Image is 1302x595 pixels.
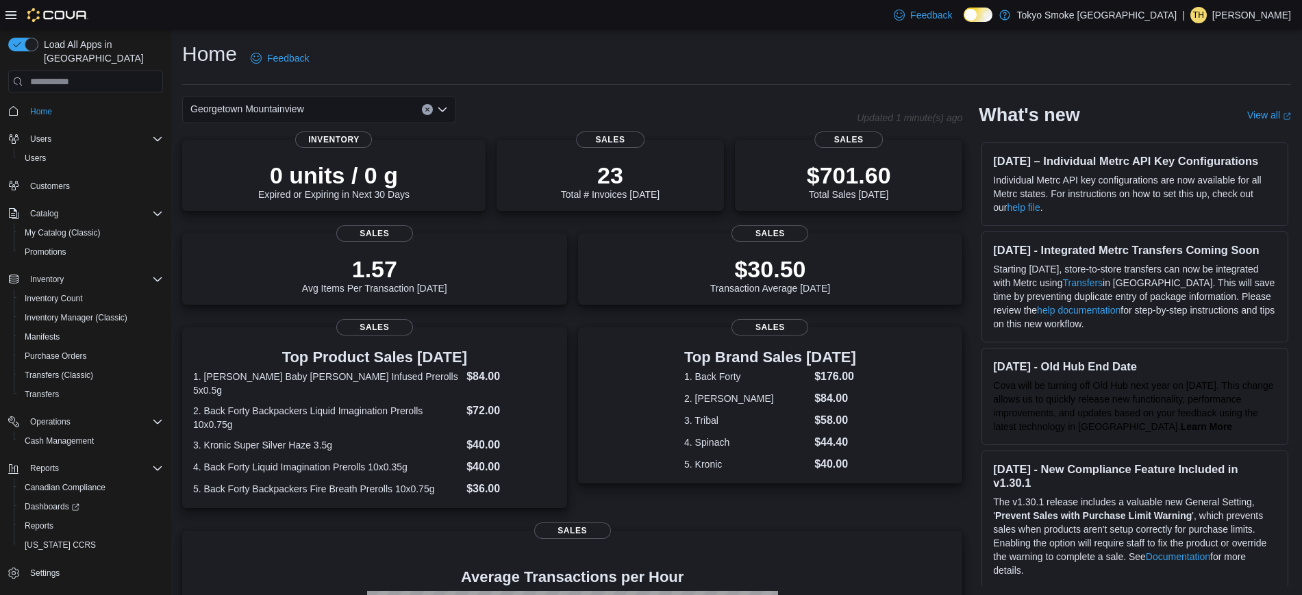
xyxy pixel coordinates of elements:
button: My Catalog (Classic) [14,223,168,242]
span: Purchase Orders [19,348,163,364]
button: Canadian Compliance [14,478,168,497]
span: Operations [25,414,163,430]
span: Users [25,131,163,147]
a: My Catalog (Classic) [19,225,106,241]
p: Starting [DATE], store-to-store transfers can now be integrated with Metrc using in [GEOGRAPHIC_D... [993,262,1277,331]
p: Individual Metrc API key configurations are now available for all Metrc states. For instructions ... [993,173,1277,214]
button: [US_STATE] CCRS [14,535,168,555]
span: Home [30,106,52,117]
a: Transfers (Classic) [19,367,99,383]
div: Transaction Average [DATE] [710,255,831,294]
span: Transfers [25,389,59,400]
button: Catalog [3,204,168,223]
span: Sales [336,225,413,242]
dd: $36.00 [466,481,555,497]
p: Updated 1 minute(s) ago [857,112,962,123]
dd: $40.00 [814,456,856,472]
p: $701.60 [807,162,891,189]
span: Reports [25,460,163,477]
a: Dashboards [14,497,168,516]
button: Reports [14,516,168,535]
dd: $44.40 [814,434,856,451]
h3: [DATE] - Old Hub End Date [993,359,1277,373]
button: Inventory [25,271,69,288]
span: Washington CCRS [19,537,163,553]
a: Home [25,103,58,120]
a: Transfers [1062,277,1103,288]
dd: $84.00 [466,368,555,385]
span: [US_STATE] CCRS [25,540,96,550]
span: Inventory Count [25,293,83,304]
span: Inventory [30,274,64,285]
a: help file [1007,202,1040,213]
a: Reports [19,518,59,534]
p: [PERSON_NAME] [1212,7,1291,23]
span: Feedback [910,8,952,22]
span: Catalog [25,205,163,222]
span: Manifests [25,331,60,342]
button: Inventory [3,270,168,289]
span: Cash Management [25,435,94,446]
a: [US_STATE] CCRS [19,537,101,553]
dt: 5. Kronic [684,457,809,471]
a: Feedback [888,1,957,29]
button: Users [25,131,57,147]
strong: Prevent Sales with Purchase Limit Warning [995,510,1192,521]
button: Home [3,101,168,121]
button: Operations [3,412,168,431]
button: Inventory Manager (Classic) [14,308,168,327]
span: Dashboards [25,501,79,512]
span: Inventory Manager (Classic) [19,309,163,326]
a: help documentation [1037,305,1121,316]
p: | [1182,7,1185,23]
button: Promotions [14,242,168,262]
button: Transfers (Classic) [14,366,168,385]
dt: 3. Tribal [684,414,809,427]
button: Operations [25,414,76,430]
span: Users [30,134,51,144]
span: Inventory Count [19,290,163,307]
span: My Catalog (Classic) [25,227,101,238]
a: Manifests [19,329,65,345]
a: Promotions [19,244,72,260]
span: Customers [30,181,70,192]
button: Reports [25,460,64,477]
span: Sales [731,319,808,336]
p: 23 [561,162,660,189]
span: Catalog [30,208,58,219]
dt: 2. Back Forty Backpackers Liquid Imagination Prerolls 10x0.75g [193,404,461,431]
span: Canadian Compliance [19,479,163,496]
span: Reports [25,520,53,531]
button: Inventory Count [14,289,168,308]
span: Reports [19,518,163,534]
dd: $40.00 [466,459,555,475]
a: Transfers [19,386,64,403]
span: Dark Mode [964,22,964,23]
span: My Catalog (Classic) [19,225,163,241]
button: Open list of options [437,104,448,115]
a: Customers [25,178,75,194]
dd: $176.00 [814,368,856,385]
a: View allExternal link [1247,110,1291,121]
button: Catalog [25,205,64,222]
dd: $58.00 [814,412,856,429]
span: Sales [731,225,808,242]
p: Tokyo Smoke [GEOGRAPHIC_DATA] [1017,7,1177,23]
span: Manifests [19,329,163,345]
button: Customers [3,176,168,196]
p: 0 units / 0 g [258,162,410,189]
span: Purchase Orders [25,351,87,362]
span: Home [25,102,163,119]
span: Promotions [25,246,66,257]
a: Canadian Compliance [19,479,111,496]
button: Users [3,129,168,149]
button: Settings [3,563,168,583]
span: Customers [25,177,163,194]
a: Documentation [1146,551,1210,562]
dt: 1. Back Forty [684,370,809,383]
h2: What's new [979,104,1079,126]
a: Inventory Count [19,290,88,307]
dt: 4. Back Forty Liquid Imagination Prerolls 10x0.35g [193,460,461,474]
button: Reports [3,459,168,478]
a: Dashboards [19,498,85,515]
